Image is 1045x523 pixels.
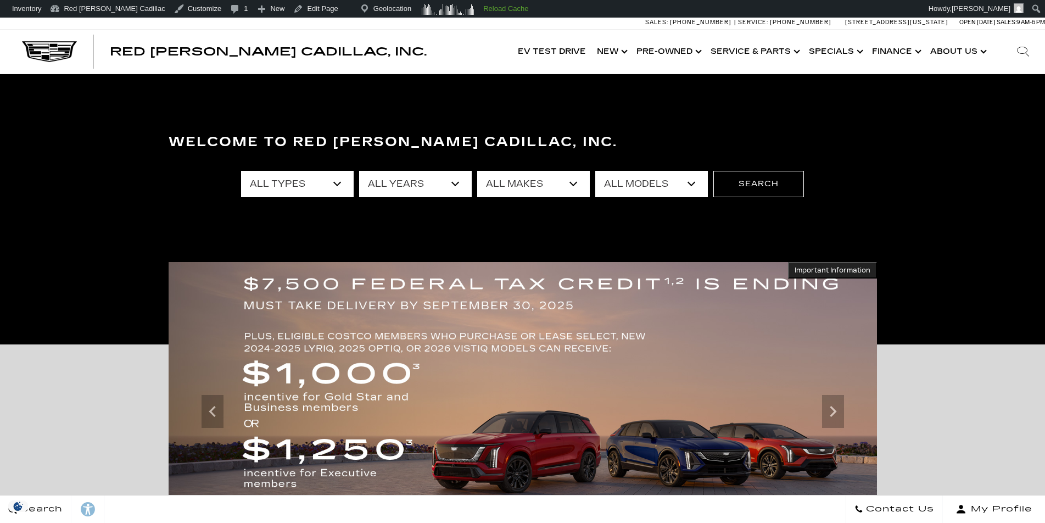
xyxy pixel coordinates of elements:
[5,500,31,512] section: Click to Open Cookie Consent Modal
[713,171,804,197] button: Search
[705,30,803,74] a: Service & Parts
[997,19,1016,26] span: Sales:
[359,171,472,197] select: Filter by year
[645,19,668,26] span: Sales:
[595,171,708,197] select: Filter by model
[867,30,925,74] a: Finance
[241,171,354,197] select: Filter by type
[477,171,590,197] select: Filter by make
[1016,19,1045,26] span: 9 AM-6 PM
[631,30,705,74] a: Pre-Owned
[591,30,631,74] a: New
[788,262,877,279] button: Important Information
[822,395,844,428] div: Next
[734,19,834,25] a: Service: [PHONE_NUMBER]
[670,19,731,26] span: [PHONE_NUMBER]
[925,30,990,74] a: About Us
[483,4,528,13] strong: Reload Cache
[795,266,870,275] span: Important Information
[959,19,996,26] span: Open [DATE]
[803,30,867,74] a: Specials
[952,4,1010,13] span: [PERSON_NAME]
[738,19,768,26] span: Service:
[966,502,1032,517] span: My Profile
[770,19,831,26] span: [PHONE_NUMBER]
[421,4,475,15] img: Visitors over 48 hours. Click for more Clicky Site Stats.
[645,19,734,25] a: Sales: [PHONE_NUMBER]
[202,395,223,428] div: Previous
[169,131,877,153] h3: Welcome to Red [PERSON_NAME] Cadillac, Inc.
[512,30,591,74] a: EV Test Drive
[110,46,427,57] a: Red [PERSON_NAME] Cadillac, Inc.
[110,45,427,58] span: Red [PERSON_NAME] Cadillac, Inc.
[863,502,934,517] span: Contact Us
[943,496,1045,523] button: Open user profile menu
[17,502,63,517] span: Search
[846,496,943,523] a: Contact Us
[845,19,948,26] a: [STREET_ADDRESS][US_STATE]
[5,500,31,512] img: Opt-Out Icon
[22,41,77,62] img: Cadillac Dark Logo with Cadillac White Text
